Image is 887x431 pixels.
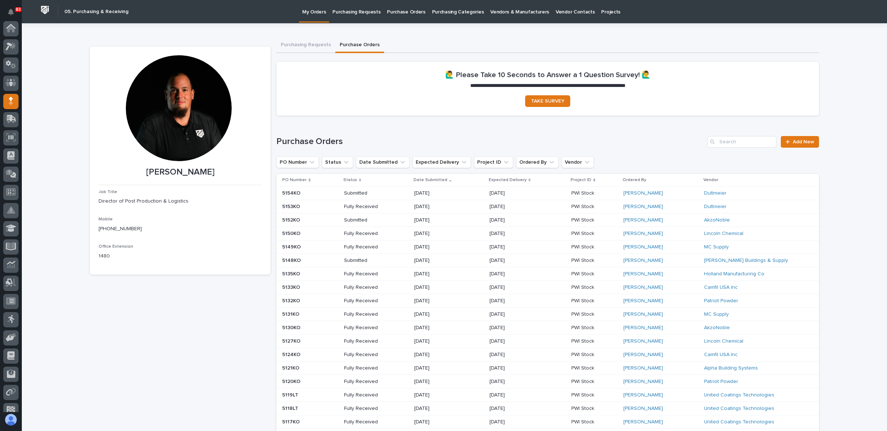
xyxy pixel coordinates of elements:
a: AkzoNoble [704,325,730,331]
tr: 5117KO5117KO Fully Received[DATE][DATE]PWI StockPWI Stock [PERSON_NAME] United Coatings Technologies [276,415,819,429]
a: [PHONE_NUMBER] [99,226,142,231]
tr: 5154KO5154KO Submitted[DATE][DATE]PWI StockPWI Stock [PERSON_NAME] Dultmeier [276,187,819,200]
p: [DATE] [414,392,466,398]
p: Fully Received [344,298,396,304]
a: [PERSON_NAME] [623,244,663,250]
tr: 5119LT5119LT Fully Received[DATE][DATE]PWI StockPWI Stock [PERSON_NAME] United Coatings Technologies [276,388,819,402]
a: [PERSON_NAME] [623,392,663,398]
span: Office Extension [99,244,133,249]
a: [PERSON_NAME] [623,352,663,358]
a: [PERSON_NAME] [623,325,663,331]
p: PWI Stock [571,350,596,358]
a: Lincoln Chemical [704,231,743,237]
button: Vendor [562,156,594,168]
p: [DATE] [490,298,542,304]
a: [PERSON_NAME] [623,271,663,277]
a: [PERSON_NAME] [623,298,663,304]
p: 1480 [99,252,262,260]
p: PWI Stock [571,418,596,425]
p: 5148KO [282,256,302,264]
button: Purchasing Requests [276,38,335,53]
p: PWI Stock [571,310,596,318]
p: [DATE] [414,352,466,358]
button: Ordered By [516,156,559,168]
p: [DATE] [490,352,542,358]
p: [DATE] [414,271,466,277]
p: Ordered By [623,176,646,184]
p: 5153KO [282,202,301,210]
p: PWI Stock [571,283,596,291]
p: 5117KO [282,418,301,425]
tr: 5130KO5130KO Fully Received[DATE][DATE]PWI StockPWI Stock [PERSON_NAME] AkzoNoble [276,321,819,335]
h1: Purchase Orders [276,136,704,147]
tr: 5118LT5118LT Fully Received[DATE][DATE]PWI StockPWI Stock [PERSON_NAME] United Coatings Technologies [276,402,819,415]
p: PWI Stock [571,216,596,223]
tr: 5120KO5120KO Fully Received[DATE][DATE]PWI StockPWI Stock [PERSON_NAME] Patriot Powder [276,375,819,388]
p: PWI Stock [571,270,596,277]
p: [DATE] [490,217,542,223]
p: [DATE] [414,258,466,264]
a: AkzoNoble [704,217,730,223]
a: TAKE SURVEY [525,95,570,107]
p: [DATE] [490,379,542,385]
a: [PERSON_NAME] [623,338,663,344]
tr: 5153KO5153KO Fully Received[DATE][DATE]PWI StockPWI Stock [PERSON_NAME] Dultmeier [276,200,819,213]
p: Fully Received [344,365,396,371]
p: Fully Received [344,271,396,277]
a: [PERSON_NAME] [623,406,663,412]
button: PO Number [276,156,319,168]
a: Camfil USA Inc [704,352,738,358]
tr: 5152KO5152KO Submitted[DATE][DATE]PWI StockPWI Stock [PERSON_NAME] AkzoNoble [276,213,819,227]
a: Lincoln Chemical [704,338,743,344]
a: [PERSON_NAME] [623,365,663,371]
p: [DATE] [490,392,542,398]
p: [DATE] [414,298,466,304]
p: [DATE] [490,338,542,344]
p: Expected Delivery [489,176,527,184]
p: PWI Stock [571,243,596,250]
p: Director of Post Production & Logistics [99,197,262,205]
p: 5149KO [282,243,302,250]
p: [DATE] [490,231,542,237]
a: [PERSON_NAME] [623,379,663,385]
a: Holland Manufacturing Co [704,271,764,277]
img: Workspace Logo [38,3,52,17]
p: 5124KO [282,350,302,358]
a: United Coatings Technologies [704,419,774,425]
p: [DATE] [490,190,542,196]
tr: 5150KO5150KO Fully Received[DATE][DATE]PWI StockPWI Stock [PERSON_NAME] Lincoln Chemical [276,227,819,240]
a: Patriot Powder [704,298,738,304]
p: Fully Received [344,352,396,358]
p: [DATE] [490,311,542,318]
p: 5118LT [282,404,300,412]
p: Fully Received [344,419,396,425]
p: [DATE] [490,258,542,264]
button: Date Submitted [356,156,409,168]
p: Submitted [344,217,396,223]
tr: 5124KO5124KO Fully Received[DATE][DATE]PWI StockPWI Stock [PERSON_NAME] Camfil USA Inc [276,348,819,362]
div: Notifications83 [9,9,19,20]
p: [DATE] [414,217,466,223]
p: [DATE] [490,204,542,210]
p: PWI Stock [571,404,596,412]
a: [PERSON_NAME] [623,419,663,425]
p: [DATE] [414,204,466,210]
a: [PERSON_NAME] [623,231,663,237]
tr: 5148KO5148KO Submitted[DATE][DATE]PWI StockPWI Stock [PERSON_NAME] [PERSON_NAME] Buildings & Supply [276,254,819,267]
p: 5135KO [282,270,301,277]
h2: 05. Purchasing & Receiving [64,9,128,15]
p: [DATE] [414,284,466,291]
p: Fully Received [344,379,396,385]
button: Expected Delivery [412,156,471,168]
p: 5132KO [282,296,301,304]
p: Fully Received [344,204,396,210]
p: 5152KO [282,216,301,223]
tr: 5121KO5121KO Fully Received[DATE][DATE]PWI StockPWI Stock [PERSON_NAME] Alpha Building Systems [276,362,819,375]
p: [DATE] [414,325,466,331]
p: Fully Received [344,311,396,318]
a: [PERSON_NAME] [623,204,663,210]
tr: 5132KO5132KO Fully Received[DATE][DATE]PWI StockPWI Stock [PERSON_NAME] Patriot Powder [276,294,819,308]
p: Fully Received [344,284,396,291]
p: [PERSON_NAME] [99,167,262,177]
p: [DATE] [490,284,542,291]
